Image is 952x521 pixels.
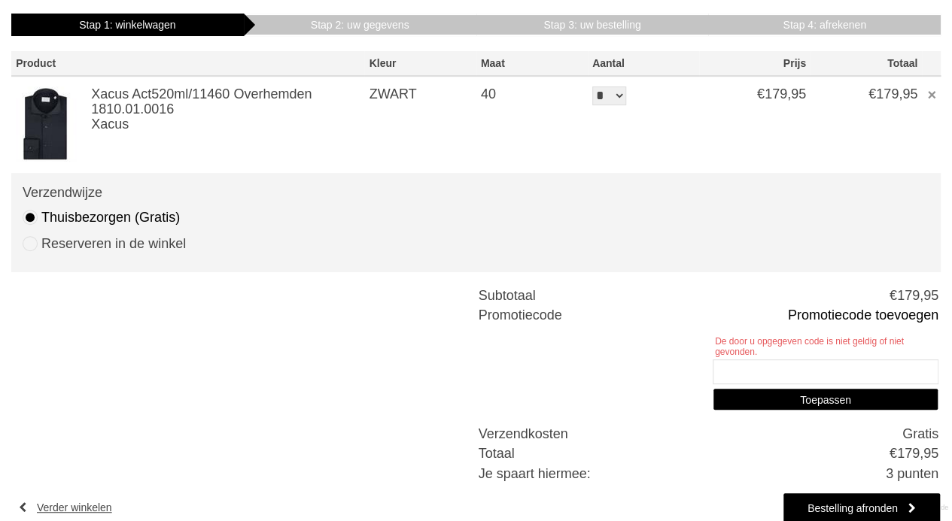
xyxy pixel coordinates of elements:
span: 95 [902,86,917,101]
a: × [927,87,936,102]
a: Promotiecode toevoegen [788,307,938,323]
span: 179 [876,86,899,101]
span: , [920,446,923,461]
td: 40 [476,76,588,161]
span: , [787,86,791,101]
th: Totaal [811,51,922,76]
td: Totaal [476,441,631,461]
td: ZWART [364,76,476,161]
span: Xacus [91,117,129,132]
td: 3 punten [630,461,941,480]
span: 179 [765,86,787,101]
span: De door u opgegeven code is niet geldig of niet gevonden. [713,334,938,359]
span: , [920,288,923,303]
td: Gratis [630,422,941,441]
span: € [890,288,897,303]
th: Maat [476,51,588,76]
span: , [899,86,902,101]
th: Aantal [588,51,699,76]
a: Thuisbezorgen (Gratis) [23,208,180,227]
td: Verzendkosten [476,422,631,441]
a: Reserveren in de winkel [23,235,186,253]
th: Product [11,51,87,76]
a: Xacus Act520ml/11460 Overhemden [91,86,312,101]
h3: Verzendwijze [23,184,929,201]
th: Kleur [364,51,476,76]
td: Je spaart hiermee: [476,461,631,480]
th: Prijs [699,51,811,76]
span: € [757,86,765,101]
td: Subtotaal [476,283,631,303]
a: Toepassen [713,388,938,410]
span: 95 [791,86,806,101]
img: Xacus Act520ml/11460 Overhemden [16,86,76,162]
span: € [868,86,876,101]
td: Promotiecode [476,303,631,422]
span: 95 [923,288,938,303]
span: 1810.01.0016 [91,101,174,117]
span: 179 [897,288,920,303]
span: € [890,446,897,461]
span: 95 [923,446,938,461]
span: 179 [897,446,920,461]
